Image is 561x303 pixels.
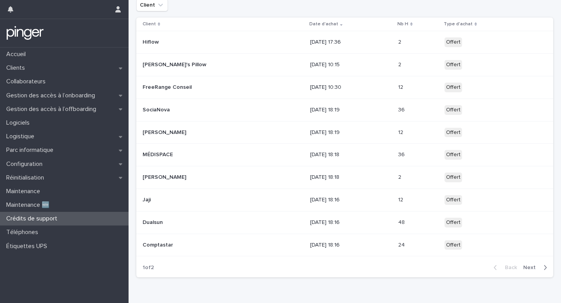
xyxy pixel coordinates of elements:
[3,64,31,72] p: Clients
[445,218,462,227] div: Offert
[136,144,553,166] tr: MÉDISPACEMÉDISPACE [DATE] 18:183636 Offert
[3,215,64,222] p: Crédits de support
[445,105,462,115] div: Offert
[3,188,46,195] p: Maintenance
[3,174,50,181] p: Réinitialisation
[136,121,553,144] tr: [PERSON_NAME][PERSON_NAME] [DATE] 18:191212 Offert
[143,195,152,203] p: Jaji
[3,78,52,85] p: Collaborateurs
[500,265,517,270] span: Back
[136,234,553,256] tr: ComptastarComptastar [DATE] 18:162424 Offert
[398,105,406,113] p: 36
[310,84,392,91] p: [DATE] 10:30
[3,133,41,140] p: Logistique
[143,128,188,136] p: [PERSON_NAME]
[143,105,171,113] p: SociaNova
[310,62,392,68] p: [DATE] 10:15
[309,20,338,28] p: Date d'achat
[523,265,540,270] span: Next
[398,240,406,248] p: 24
[487,264,520,271] button: Back
[444,20,473,28] p: Type d'achat
[3,106,102,113] p: Gestion des accès à l’offboarding
[136,76,553,99] tr: FreeRange ConseilFreeRange Conseil [DATE] 10:301212 Offert
[398,150,406,158] p: 36
[310,151,392,158] p: [DATE] 18:18
[136,211,553,234] tr: DualsunDualsun [DATE] 18:164848 Offert
[136,258,160,277] p: 1 of 2
[398,83,405,91] p: 12
[310,219,392,226] p: [DATE] 18:16
[143,150,175,158] p: MÉDISPACE
[136,54,553,76] tr: [PERSON_NAME]'s Pillow[PERSON_NAME]'s Pillow [DATE] 10:1522 Offert
[6,25,44,41] img: mTgBEunGTSyRkCgitkcU
[143,60,208,68] p: [PERSON_NAME]'s Pillow
[143,83,193,91] p: FreeRange Conseil
[398,60,403,68] p: 2
[398,173,403,181] p: 2
[520,264,553,271] button: Next
[398,128,405,136] p: 12
[310,174,392,181] p: [DATE] 18:18
[310,242,392,248] p: [DATE] 18:16
[445,150,462,160] div: Offert
[136,166,553,189] tr: [PERSON_NAME][PERSON_NAME] [DATE] 18:1822 Offert
[445,173,462,182] div: Offert
[136,99,553,121] tr: SociaNovaSociaNova [DATE] 18:193636 Offert
[143,20,156,28] p: Client
[3,201,56,209] p: Maintenance 🆕
[398,195,405,203] p: 12
[3,51,32,58] p: Accueil
[445,83,462,92] div: Offert
[143,173,188,181] p: [PERSON_NAME]
[310,197,392,203] p: [DATE] 18:16
[136,31,553,54] tr: HiflowHiflow [DATE] 17:3622 Offert
[445,195,462,205] div: Offert
[3,146,60,154] p: Parc informatique
[136,188,553,211] tr: JajiJaji [DATE] 18:161212 Offert
[445,240,462,250] div: Offert
[3,160,49,168] p: Configuration
[445,60,462,70] div: Offert
[398,218,406,226] p: 48
[310,39,392,46] p: [DATE] 17:36
[445,37,462,47] div: Offert
[310,129,392,136] p: [DATE] 18:19
[3,229,44,236] p: Téléphones
[3,92,101,99] p: Gestion des accès à l’onboarding
[143,37,161,46] p: Hiflow
[3,119,36,127] p: Logiciels
[3,243,53,250] p: Étiquettes UPS
[398,37,403,46] p: 2
[445,128,462,137] div: Offert
[143,240,175,248] p: Comptastar
[397,20,408,28] p: Nb H
[143,218,164,226] p: Dualsun
[310,107,392,113] p: [DATE] 18:19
